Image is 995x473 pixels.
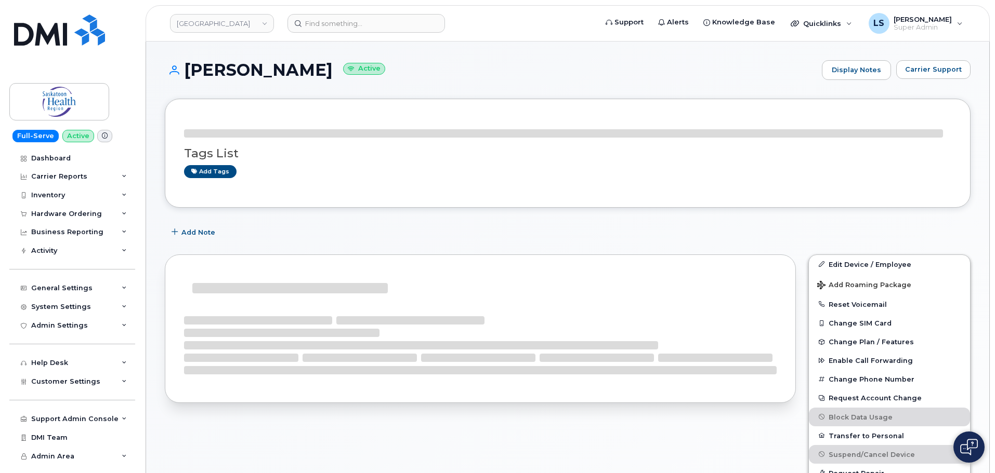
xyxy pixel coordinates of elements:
span: Carrier Support [905,64,962,74]
a: Edit Device / Employee [809,255,970,274]
span: Enable Call Forwarding [829,357,913,364]
button: Reset Voicemail [809,295,970,314]
button: Carrier Support [896,60,971,79]
button: Suspend/Cancel Device [809,445,970,464]
span: Change Plan / Features [829,338,914,346]
h3: Tags List [184,147,951,160]
button: Change Phone Number [809,370,970,388]
span: Add Note [181,227,215,237]
small: Active [343,63,385,75]
button: Add Roaming Package [809,274,970,295]
span: Suspend/Cancel Device [829,450,915,458]
button: Change Plan / Features [809,332,970,351]
h1: [PERSON_NAME] [165,61,817,79]
span: Add Roaming Package [817,281,911,291]
button: Transfer to Personal [809,426,970,445]
a: Add tags [184,165,237,178]
button: Block Data Usage [809,408,970,426]
button: Request Account Change [809,388,970,407]
button: Enable Call Forwarding [809,351,970,370]
button: Add Note [165,223,224,242]
a: Display Notes [822,60,891,80]
img: Open chat [960,439,978,455]
button: Change SIM Card [809,314,970,332]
